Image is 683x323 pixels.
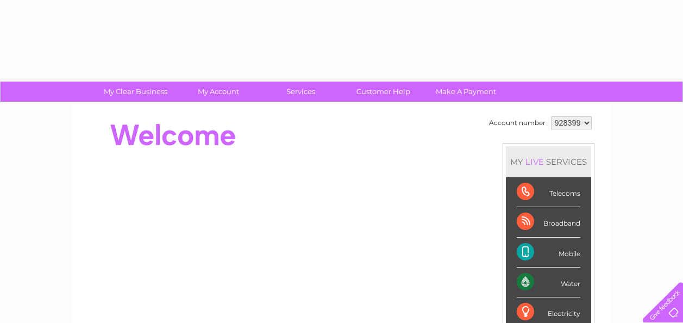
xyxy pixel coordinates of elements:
div: Broadband [517,207,580,237]
a: Services [256,82,346,102]
td: Account number [486,114,548,132]
a: My Account [173,82,263,102]
a: Make A Payment [421,82,511,102]
a: My Clear Business [91,82,180,102]
div: Telecoms [517,177,580,207]
div: Mobile [517,238,580,268]
div: LIVE [523,157,546,167]
div: MY SERVICES [506,146,591,177]
a: Customer Help [339,82,428,102]
div: Water [517,268,580,297]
